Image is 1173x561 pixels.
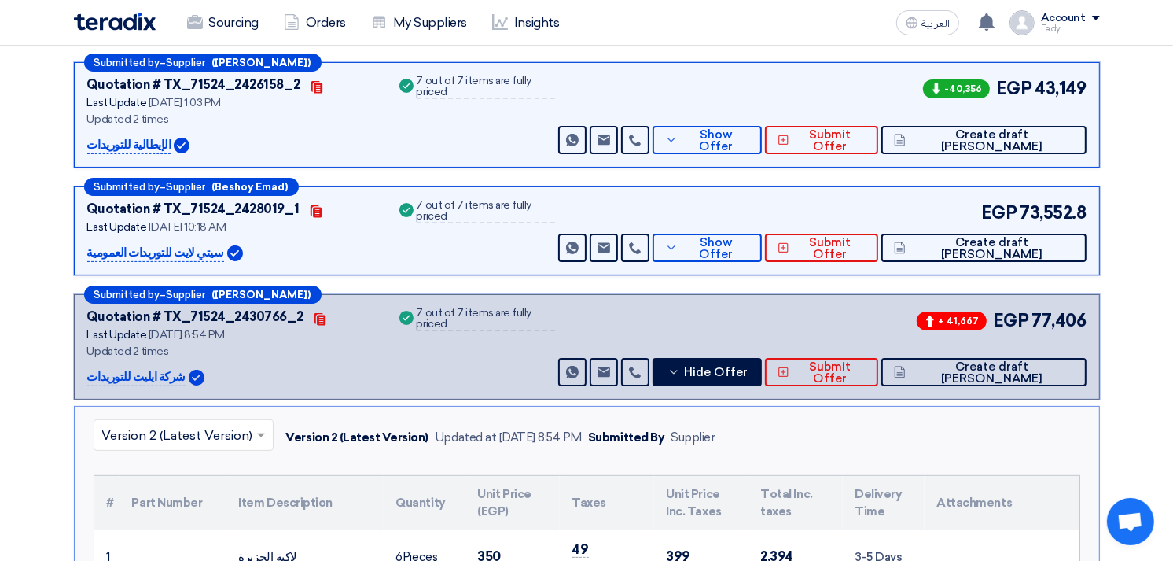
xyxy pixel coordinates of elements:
span: العربية [921,18,950,29]
th: Item Description [226,476,384,530]
th: Quantity [384,476,465,530]
span: EGP [993,308,1029,334]
span: EGP [981,200,1017,226]
div: – [84,286,322,304]
th: Delivery Time [843,476,925,530]
div: Fady [1041,24,1100,33]
button: Submit Offer [765,358,878,386]
span: EGP [996,76,1032,101]
span: [DATE] 1:03 PM [149,96,221,109]
img: Teradix logo [74,13,156,31]
button: Show Offer [653,234,762,262]
div: Account [1041,12,1086,25]
span: Hide Offer [684,367,748,378]
span: + 41,667 [917,312,987,330]
p: شركة ايليت للتوريدات [87,368,186,387]
div: Supplier [671,429,715,447]
span: Create draft [PERSON_NAME] [910,129,1073,153]
button: Create draft [PERSON_NAME] [881,358,1086,386]
span: Submit Offer [793,237,866,260]
div: 7 out of 7 items are fully priced [417,200,556,223]
b: ([PERSON_NAME]) [212,290,311,300]
button: Submit Offer [765,126,878,154]
span: Last Update [87,220,147,234]
th: # [94,476,120,530]
span: Submit Offer [793,361,866,385]
p: سيتي لايت للتوريدات العمومية [87,244,224,263]
span: Last Update [87,328,147,341]
span: 43,149 [1035,76,1086,101]
span: Submitted by [94,182,160,192]
button: Submit Offer [765,234,878,262]
th: Taxes [560,476,654,530]
span: Show Offer [682,237,749,260]
a: My Suppliers [359,6,480,40]
span: Submitted by [94,57,160,68]
th: Unit Price (EGP) [465,476,560,530]
div: Updated at [DATE] 8:54 PM [435,429,582,447]
div: 7 out of 7 items are fully priced [417,308,556,331]
div: Version 2 (Latest Version) [286,429,429,447]
p: الإيطالية للتوريدات [87,136,171,155]
th: Part Number [120,476,226,530]
span: Submit Offer [793,129,866,153]
span: 49 [572,541,589,558]
span: Submitted by [94,290,160,300]
img: Verified Account [227,245,243,261]
div: Quotation # TX_71524_2426158_2 [87,76,300,94]
a: Orders [271,6,359,40]
button: Show Offer [653,126,762,154]
span: 73,552.8 [1020,200,1086,226]
span: Supplier [167,182,206,192]
div: 7 out of 7 items are fully priced [417,76,556,99]
img: profile_test.png [1009,10,1035,35]
span: Create draft [PERSON_NAME] [910,361,1073,385]
div: Updated 2 times [87,111,377,127]
span: Supplier [167,290,206,300]
th: Attachments [925,476,1079,530]
span: -40,356 [923,79,990,98]
b: (Beshoy Emad) [212,182,289,192]
span: Supplier [167,57,206,68]
th: Total Inc. taxes [748,476,843,530]
span: [DATE] 10:18 AM [149,220,226,234]
div: Open chat [1107,498,1154,545]
button: Create draft [PERSON_NAME] [881,234,1086,262]
a: Insights [480,6,572,40]
button: Hide Offer [653,358,762,386]
span: Show Offer [682,129,749,153]
div: Submitted By [588,429,664,447]
img: Verified Account [174,138,189,153]
button: العربية [896,10,959,35]
div: Quotation # TX_71524_2428019_1 [87,200,300,219]
div: – [84,54,322,72]
span: [DATE] 8:54 PM [149,328,225,341]
span: Last Update [87,96,147,109]
th: Unit Price Inc. Taxes [654,476,748,530]
span: Create draft [PERSON_NAME] [910,237,1073,260]
div: Updated 2 times [87,343,377,360]
img: Verified Account [189,370,204,386]
button: Create draft [PERSON_NAME] [881,126,1086,154]
div: – [84,178,299,196]
a: Sourcing [175,6,271,40]
div: Quotation # TX_71524_2430766_2 [87,308,303,327]
b: ([PERSON_NAME]) [212,57,311,68]
span: 77,406 [1031,308,1086,334]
